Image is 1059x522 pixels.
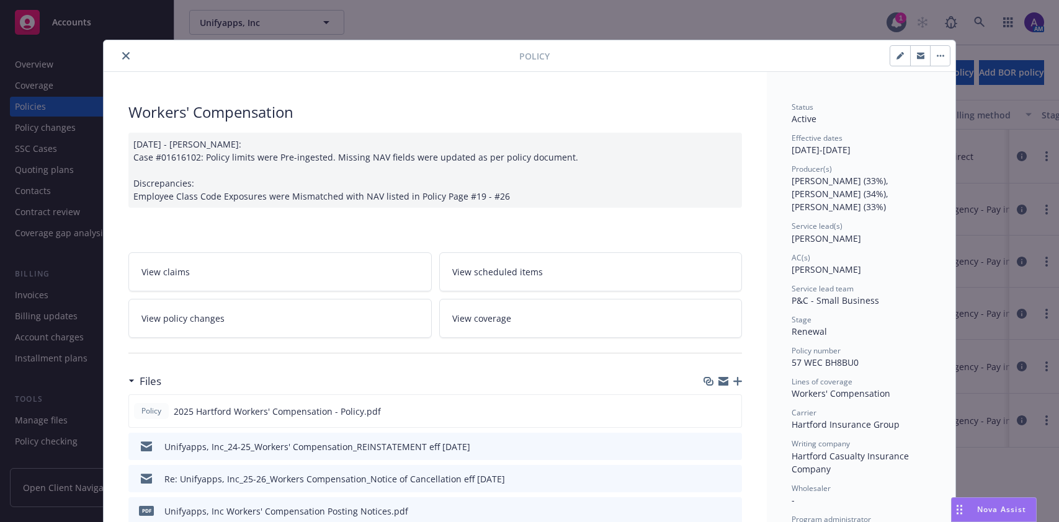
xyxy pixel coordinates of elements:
span: [PERSON_NAME] [792,232,861,244]
div: Unifyapps, Inc_24-25_Workers' Compensation_REINSTATEMENT eff [DATE] [164,440,470,453]
span: Wholesaler [792,483,831,493]
span: Policy number [792,345,841,356]
span: Carrier [792,407,816,418]
a: View claims [128,252,432,291]
span: AC(s) [792,252,810,263]
span: Renewal [792,325,827,337]
span: P&C - Small Business [792,294,879,306]
button: download file [706,472,716,485]
span: Service lead team [792,283,854,294]
span: View scheduled items [452,265,543,278]
div: [DATE] - [PERSON_NAME]: Case #01616102: Policy limits were Pre-ingested. Missing NAV fields were ... [128,133,742,208]
button: preview file [726,505,737,518]
span: Policy [139,405,164,417]
div: [DATE] - [DATE] [792,133,931,156]
button: close [118,48,133,63]
span: Service lead(s) [792,221,842,231]
span: Effective dates [792,133,842,143]
span: [PERSON_NAME] [792,263,861,275]
span: Stage [792,314,811,325]
span: Status [792,102,813,112]
a: View coverage [439,299,743,338]
span: Active [792,113,816,125]
button: preview file [726,440,737,453]
button: download file [706,440,716,453]
a: View policy changes [128,299,432,338]
button: Nova Assist [951,497,1037,522]
div: Re: Unifyapps, Inc_25-26_Workers Compensation_Notice of Cancellation eff [DATE] [164,472,505,485]
span: Writing company [792,438,850,449]
div: Drag to move [952,498,967,521]
span: Hartford Casualty Insurance Company [792,450,911,475]
span: pdf [139,506,154,515]
span: Producer(s) [792,164,832,174]
span: Hartford Insurance Group [792,418,900,430]
h3: Files [140,373,161,389]
span: - [792,494,795,506]
span: 57 WEC BH8BU0 [792,356,859,368]
button: preview file [725,405,736,418]
button: download file [706,505,716,518]
span: Lines of coverage [792,376,852,387]
span: 2025 Hartford Workers' Compensation - Policy.pdf [174,405,381,418]
button: download file [705,405,715,418]
div: Unifyapps, Inc Workers' Compensation Posting Notices.pdf [164,505,408,518]
span: View coverage [452,312,511,325]
span: [PERSON_NAME] (33%), [PERSON_NAME] (34%), [PERSON_NAME] (33%) [792,175,891,213]
span: View policy changes [141,312,225,325]
span: Nova Assist [977,504,1026,515]
span: View claims [141,265,190,278]
a: View scheduled items [439,252,743,291]
div: Workers' Compensation [128,102,742,123]
button: preview file [726,472,737,485]
span: Policy [519,50,550,63]
div: Files [128,373,161,389]
span: Workers' Compensation [792,387,890,399]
